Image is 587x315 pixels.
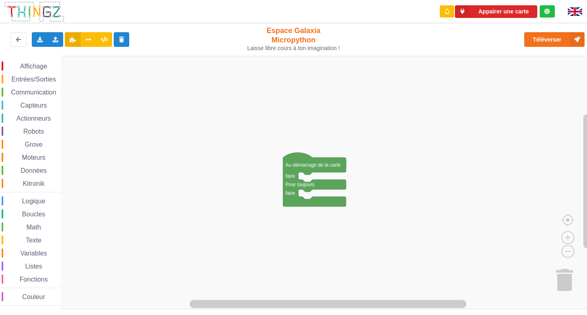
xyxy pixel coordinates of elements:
text: faire [285,173,295,179]
span: Boucles [21,211,46,218]
span: Variables [19,250,49,257]
div: Espace Galaxia Micropython [244,26,344,52]
span: Robots [22,128,45,135]
span: Grove [24,141,44,148]
span: Logique [21,198,46,205]
img: thingz_logo.png [4,1,65,22]
span: Affichage [19,63,48,70]
span: Listes [24,263,44,270]
span: Données [20,167,48,174]
text: faire [285,190,295,196]
span: Couleur [21,293,46,300]
span: Texte [24,237,42,244]
button: Téléverser [524,32,585,47]
span: Moteurs [21,154,47,161]
span: Fonctions [18,276,49,283]
img: gb.png [568,7,582,16]
span: Entrées/Sorties [10,76,57,83]
text: Au démarrage de la carte [285,162,341,168]
span: Math [25,224,42,231]
div: Tu es connecté au serveur de création de Thingz [540,5,555,18]
div: Laisse libre cours à ton imagination ! [244,45,344,52]
button: Appairer une carte [455,5,537,18]
span: Capteurs [19,102,48,109]
text: Pour toujours [285,182,314,187]
span: Kitronik [22,180,46,187]
span: Actionneurs [15,115,52,122]
span: Communication [10,89,57,96]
